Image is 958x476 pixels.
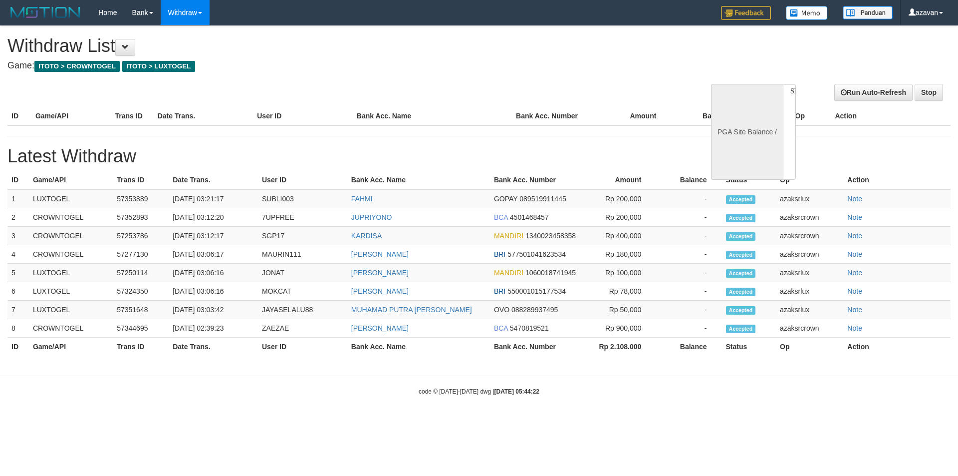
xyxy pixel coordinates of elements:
td: SGP17 [258,227,347,245]
h4: Game: [7,61,629,71]
td: - [656,319,721,338]
td: Rp 400,000 [585,227,656,245]
span: 088289937495 [511,306,558,314]
h1: Latest Withdraw [7,146,951,166]
td: [DATE] 03:06:16 [169,264,258,282]
th: Game/API [29,338,113,356]
td: 8 [7,319,29,338]
th: User ID [258,171,347,189]
span: Accepted [726,214,756,222]
td: MAURIN111 [258,245,347,264]
td: - [656,208,721,227]
td: azaksrcrown [776,245,843,264]
td: LUXTOGEL [29,264,113,282]
td: [DATE] 03:21:17 [169,189,258,208]
span: 5470819521 [510,324,549,332]
span: Accepted [726,325,756,333]
a: Note [847,324,862,332]
a: MUHAMAD PUTRA [PERSON_NAME] [351,306,472,314]
th: Op [776,338,843,356]
td: JAYASELALU88 [258,301,347,319]
td: JONAT [258,264,347,282]
td: 57353889 [113,189,169,208]
th: Game/API [31,107,111,125]
td: [DATE] 03:12:20 [169,208,258,227]
th: Status [722,171,776,189]
span: OVO [494,306,509,314]
td: azaksrlux [776,264,843,282]
td: 57277130 [113,245,169,264]
a: Note [847,269,862,277]
a: [PERSON_NAME] [351,324,409,332]
span: ITOTO > LUXTOGEL [122,61,195,72]
td: CROWNTOGEL [29,245,113,264]
a: Run Auto-Refresh [834,84,913,101]
td: ZAEZAE [258,319,347,338]
img: panduan.png [843,6,893,19]
td: Rp 78,000 [585,282,656,301]
a: Note [847,232,862,240]
th: Bank Acc. Name [353,107,512,125]
span: 1340023458358 [525,232,576,240]
a: Stop [915,84,943,101]
a: JUPRIYONO [351,213,392,221]
td: Rp 180,000 [585,245,656,264]
a: Note [847,195,862,203]
th: Trans ID [113,338,169,356]
th: Amount [585,171,656,189]
th: Game/API [29,171,113,189]
td: [DATE] 02:39:23 [169,319,258,338]
td: azaksrlux [776,301,843,319]
td: - [656,301,721,319]
td: Rp 200,000 [585,189,656,208]
a: [PERSON_NAME] [351,269,409,277]
td: Rp 50,000 [585,301,656,319]
td: - [656,245,721,264]
span: 577501041623534 [507,250,566,258]
th: Bank Acc. Name [347,338,490,356]
td: azaksrlux [776,189,843,208]
img: Feedback.jpg [721,6,771,20]
span: Accepted [726,251,756,259]
th: ID [7,338,29,356]
div: PGA Site Balance / [711,84,783,180]
td: - [656,189,721,208]
td: azaksrcrown [776,227,843,245]
td: 57352893 [113,208,169,227]
td: CROWNTOGEL [29,208,113,227]
td: 57324350 [113,282,169,301]
th: Trans ID [113,171,169,189]
h1: Withdraw List [7,36,629,56]
th: Bank Acc. Number [512,107,592,125]
td: SUBLI003 [258,189,347,208]
span: 550001015177534 [507,287,566,295]
td: - [656,264,721,282]
td: LUXTOGEL [29,301,113,319]
td: 57344695 [113,319,169,338]
span: BCA [494,213,508,221]
td: 57351648 [113,301,169,319]
td: azaksrlux [776,282,843,301]
th: Op [791,107,831,125]
strong: [DATE] 05:44:22 [494,388,539,395]
td: 7 [7,301,29,319]
td: - [656,282,721,301]
th: Date Trans. [169,171,258,189]
th: ID [7,171,29,189]
td: [DATE] 03:06:16 [169,282,258,301]
small: code © [DATE]-[DATE] dwg | [419,388,539,395]
a: Note [847,213,862,221]
th: Balance [671,107,744,125]
th: Status [722,338,776,356]
th: Trans ID [111,107,154,125]
th: Balance [656,338,721,356]
td: [DATE] 03:03:42 [169,301,258,319]
a: Note [847,306,862,314]
td: 57250114 [113,264,169,282]
span: 4501468457 [510,213,549,221]
td: 4 [7,245,29,264]
a: KARDISA [351,232,382,240]
td: 3 [7,227,29,245]
td: [DATE] 03:06:17 [169,245,258,264]
span: ITOTO > CROWNTOGEL [34,61,120,72]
